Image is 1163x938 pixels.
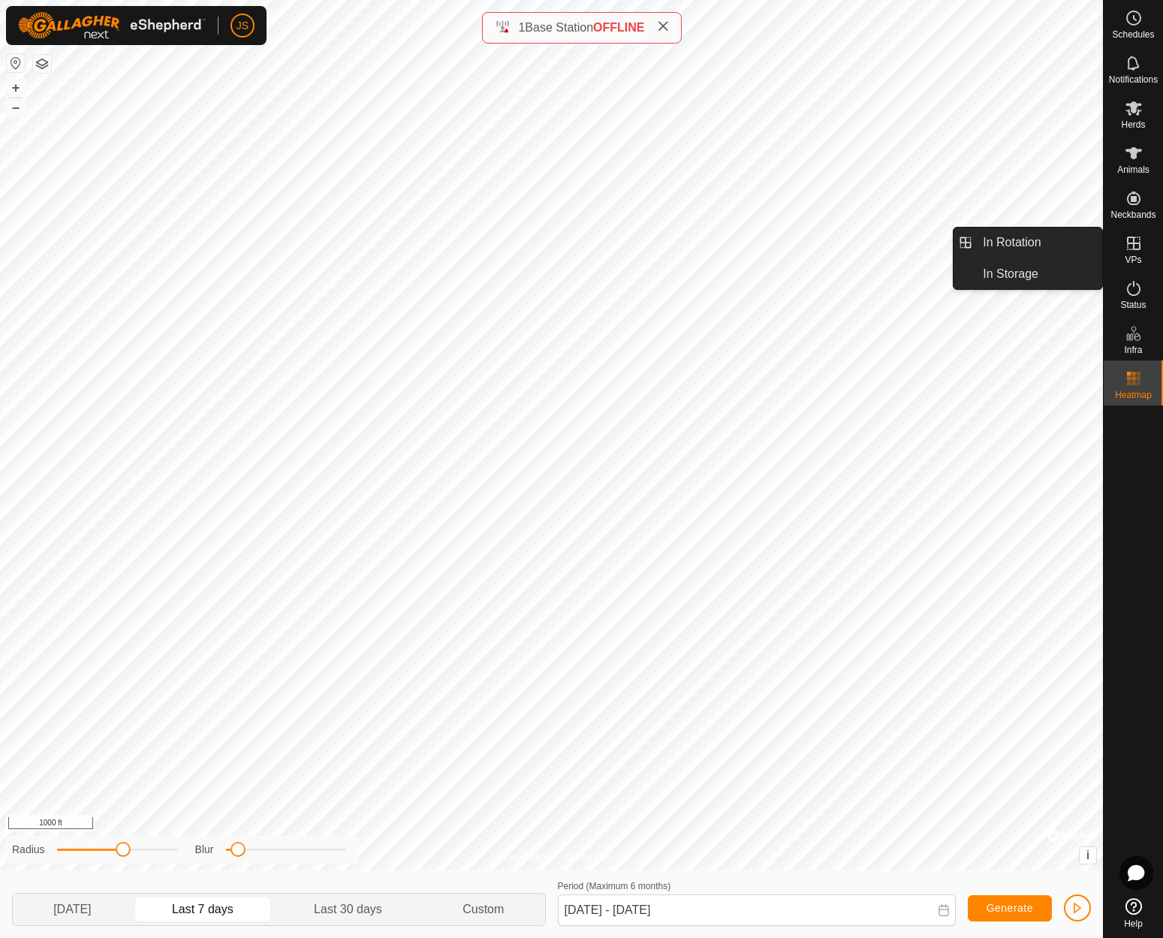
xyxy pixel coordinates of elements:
[566,851,610,864] a: Contact Us
[1080,847,1096,864] button: i
[1112,30,1154,39] span: Schedules
[974,259,1102,289] a: In Storage
[987,902,1033,914] span: Generate
[1125,255,1141,264] span: VPs
[1124,919,1143,928] span: Help
[1121,120,1145,129] span: Herds
[33,55,51,73] button: Map Layers
[7,54,25,72] button: Reset Map
[954,228,1102,258] li: In Rotation
[968,895,1052,921] button: Generate
[53,900,91,918] span: [DATE]
[1124,345,1142,354] span: Infra
[593,21,644,34] span: OFFLINE
[525,21,593,34] span: Base Station
[983,265,1038,283] span: In Storage
[1120,300,1146,309] span: Status
[1115,391,1152,400] span: Heatmap
[314,900,382,918] span: Last 30 days
[237,18,249,34] span: JS
[7,98,25,116] button: –
[954,259,1102,289] li: In Storage
[172,900,234,918] span: Last 7 days
[12,842,45,858] label: Radius
[983,234,1041,252] span: In Rotation
[492,851,548,864] a: Privacy Policy
[974,228,1102,258] a: In Rotation
[7,79,25,97] button: +
[1110,210,1155,219] span: Neckbands
[18,12,206,39] img: Gallagher Logo
[1086,849,1089,861] span: i
[558,881,671,891] label: Period (Maximum 6 months)
[195,842,214,858] label: Blur
[1117,165,1149,174] span: Animals
[1109,75,1158,84] span: Notifications
[518,21,525,34] span: 1
[1104,892,1163,934] a: Help
[462,900,504,918] span: Custom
